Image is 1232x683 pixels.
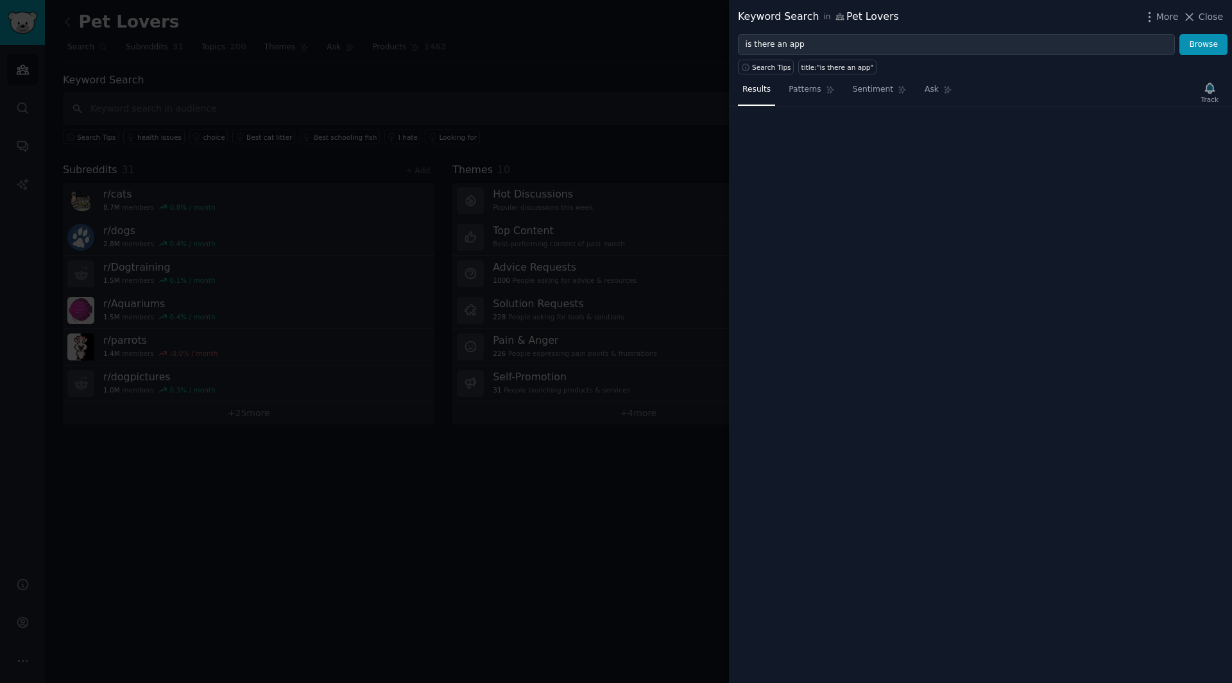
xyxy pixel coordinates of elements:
a: Patterns [784,80,839,106]
a: Sentiment [848,80,911,106]
div: Keyword Search Pet Lovers [738,9,899,25]
span: More [1156,10,1179,24]
span: Close [1199,10,1223,24]
button: More [1143,10,1179,24]
input: Try a keyword related to your business [738,34,1175,56]
span: Results [742,84,771,96]
button: Search Tips [738,60,794,74]
a: title:"is there an app" [798,60,877,74]
button: Browse [1179,34,1228,56]
span: Search Tips [752,63,791,72]
span: in [823,12,830,23]
span: Patterns [789,84,821,96]
button: Close [1183,10,1223,24]
a: Results [738,80,775,106]
span: Ask [925,84,939,96]
span: Sentiment [853,84,893,96]
div: title:"is there an app" [801,63,874,72]
a: Ask [920,80,957,106]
